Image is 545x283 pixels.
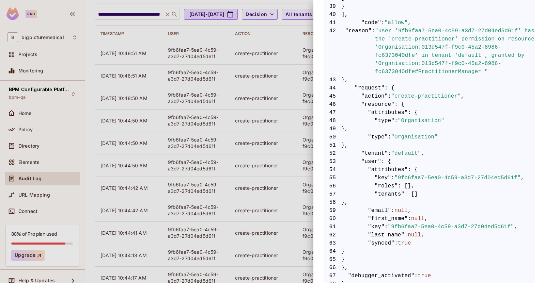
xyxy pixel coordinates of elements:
span: }, [324,264,535,272]
span: "request" [355,84,385,92]
span: null [411,215,424,223]
span: "user '9fb6faa7-5ea0-4c59-a3d7-27d04ed5d61f' has the 'create-practitioner' permission on resource... [375,27,535,76]
span: 48 [324,117,341,125]
span: 55 [324,174,341,182]
span: : [415,272,418,280]
span: , [514,223,517,231]
span: "9fb6faa7-5ea0-4c59-a3d7-27d04ed5d61f" [388,223,514,231]
span: 63 [324,239,341,247]
span: "last_name" [368,231,404,239]
span: } [324,255,535,264]
span: 57 [324,190,341,198]
span: }, [324,76,535,84]
span: "email" [368,206,391,215]
span: 46 [324,100,341,109]
span: 50 [324,133,341,141]
span: 41 [324,19,341,27]
span: "Organisation" [398,117,445,125]
span: 40 [324,11,341,19]
span: 56 [324,182,341,190]
span: "create-practitioner" [391,92,461,100]
span: 65 [324,255,341,264]
span: : [] [404,190,418,198]
span: 51 [324,141,341,149]
span: "tenant" [361,149,388,157]
span: 67 [324,272,341,280]
span: "action" [361,92,388,100]
span: : { [394,100,404,109]
span: , [421,149,424,157]
span: 64 [324,247,341,255]
span: : [394,117,398,125]
span: "synced" [368,239,394,247]
span: }, [324,198,535,206]
span: }, [324,141,535,149]
span: 42 [324,27,341,76]
span: : [385,223,388,231]
span: 39 [324,2,341,11]
span: : [391,174,394,182]
span: 59 [324,206,341,215]
span: null [394,206,408,215]
span: }, [324,125,535,133]
span: "allow" [385,19,408,27]
span: ], [324,11,535,19]
span: : { [381,157,391,166]
span: : [388,92,391,100]
span: 49 [324,125,341,133]
span: , [408,206,411,215]
span: , [421,231,424,239]
span: "resource" [361,100,395,109]
span: "user" [361,157,381,166]
span: 61 [324,223,341,231]
span: : { [408,109,418,117]
span: null [408,231,421,239]
span: 53 [324,157,341,166]
span: : [372,27,375,76]
span: "type" [368,133,388,141]
span: : [], [398,182,415,190]
span: "attributes" [368,109,408,117]
span: "default" [391,149,421,157]
span: true [418,272,431,280]
span: "code" [361,19,381,27]
span: , [521,174,524,182]
span: "key" [368,223,385,231]
span: "reason" [345,27,372,76]
span: "type" [375,117,395,125]
span: } [324,2,535,11]
span: "debugger_activated" [348,272,415,280]
span: : [388,149,391,157]
span: : { [408,166,418,174]
span: 54 [324,166,341,174]
span: 44 [324,84,341,92]
span: 52 [324,149,341,157]
span: : [381,19,385,27]
span: , [424,215,428,223]
span: "9fb6faa7-5ea0-4c59-a3d7-27d04ed5d61f" [394,174,521,182]
span: : [404,231,408,239]
span: 62 [324,231,341,239]
span: 45 [324,92,341,100]
span: : [408,215,411,223]
span: 58 [324,198,341,206]
span: "roles" [375,182,398,190]
span: : [394,239,398,247]
span: , [461,92,464,100]
span: true [398,239,411,247]
span: "tenants" [375,190,405,198]
span: , [408,19,411,27]
span: 47 [324,109,341,117]
span: "attributes" [368,166,408,174]
span: : [388,133,391,141]
span: 60 [324,215,341,223]
span: } [324,247,535,255]
span: : [391,206,394,215]
span: "first_name" [368,215,408,223]
span: : { [385,84,394,92]
span: 43 [324,76,341,84]
span: "Organisation" [391,133,438,141]
span: "key" [375,174,391,182]
span: 66 [324,264,341,272]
